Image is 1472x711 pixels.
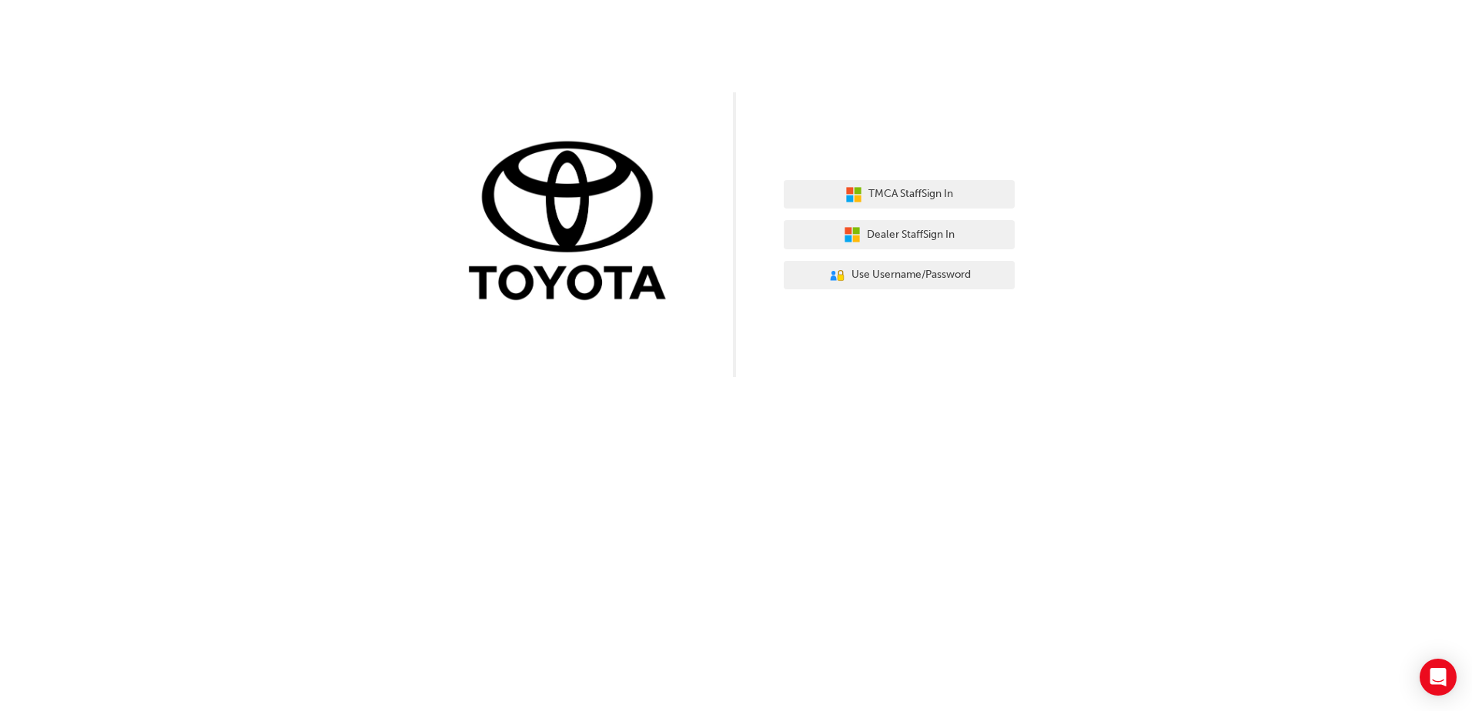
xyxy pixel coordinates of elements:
span: Dealer Staff Sign In [867,226,955,244]
span: Use Username/Password [851,266,971,284]
button: Use Username/Password [784,261,1015,290]
button: Dealer StaffSign In [784,220,1015,249]
img: Trak [457,138,688,308]
span: TMCA Staff Sign In [868,185,953,203]
button: TMCA StaffSign In [784,180,1015,209]
div: Open Intercom Messenger [1420,659,1457,696]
